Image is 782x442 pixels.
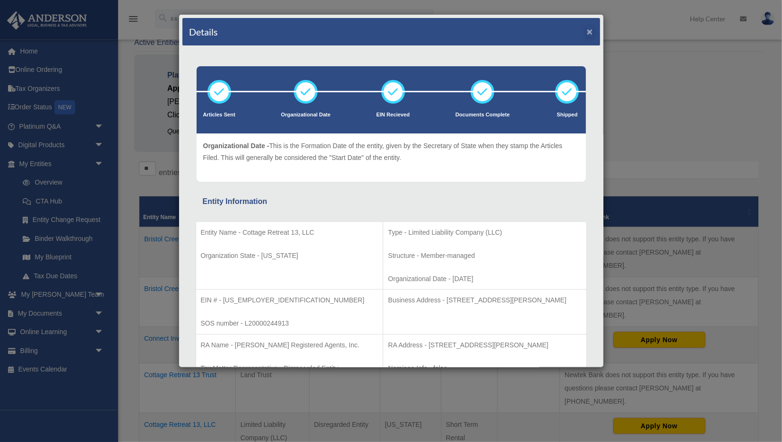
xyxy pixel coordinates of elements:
p: Type - Limited Liability Company (LLC) [388,227,581,239]
p: EIN Recieved [376,110,410,120]
h4: Details [189,25,218,38]
button: × [587,27,593,36]
p: Documents Complete [455,110,510,120]
p: Nominee Info - false [388,362,581,374]
p: This is the Formation Date of the entity, given by the Secretary of State when they stamp the Art... [203,140,579,163]
p: SOS number - L20000244913 [201,318,378,329]
p: Organization State - [US_STATE] [201,250,378,262]
p: Entity Name - Cottage Retreat 13, LLC [201,227,378,239]
p: Structure - Member-managed [388,250,581,262]
p: Articles Sent [203,110,235,120]
p: Shipped [555,110,579,120]
p: RA Address - [STREET_ADDRESS][PERSON_NAME] [388,339,581,351]
p: Organizational Date - [DATE] [388,273,581,285]
p: RA Name - [PERSON_NAME] Registered Agents, Inc. [201,339,378,351]
p: Business Address - [STREET_ADDRESS][PERSON_NAME] [388,294,581,306]
span: Organizational Date - [203,142,269,150]
div: Entity Information [203,195,580,208]
p: Tax Matter Representative - Disregarded Entity [201,362,378,374]
p: Organizational Date [281,110,331,120]
p: EIN # - [US_EMPLOYER_IDENTIFICATION_NUMBER] [201,294,378,306]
